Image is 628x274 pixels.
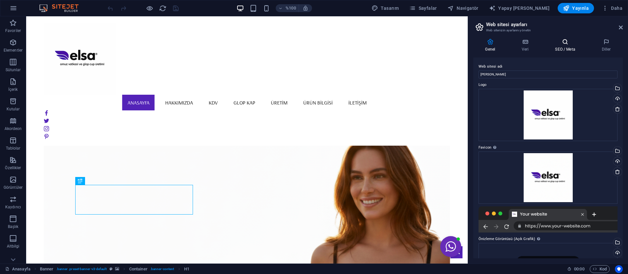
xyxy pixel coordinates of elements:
button: Daha [599,3,625,13]
font: : [579,266,580,271]
font: 00 [580,266,584,271]
font: Yapay [PERSON_NAME] [498,6,550,11]
span: . banner-content [150,265,174,273]
font: Web sitenizin ayarlarını yönetin [486,28,531,32]
h6: Oturum süresi [567,265,584,273]
nav: ekmek kırıntısı [40,265,190,273]
button: Kod [590,265,610,273]
font: Anasayfa [12,266,30,271]
font: Veri [522,47,529,52]
button: Sohbet penceresini aç [414,220,435,241]
button: yeniden yükle [159,4,166,12]
font: Başlık [8,224,19,229]
button: Sayfalar [407,3,440,13]
font: Kutular [7,107,20,111]
font: Logo [479,83,487,87]
font: Favicon [479,145,491,150]
font: Kod [600,266,607,271]
font: Akordeon [5,126,22,131]
font: Özellikler [5,166,21,170]
span: Banner [40,265,54,273]
button: Navigatör [445,3,481,13]
font: Tablolar [6,146,21,151]
font: %100 [286,6,296,10]
font: Sayfalar [419,6,437,11]
button: Yayınla [558,3,594,13]
font: Önizleme Görüntüsü (Açık Grafik) [479,237,535,241]
font: Genel [485,47,495,52]
font: Navigatör [457,6,479,11]
button: Yapay [PERSON_NAME] [486,3,552,13]
font: Web sitesi ayarları [486,22,527,27]
button: Önizleme modundan çıkıp düzenlemeye devam etmek için buraya tıklayın [146,4,153,12]
font: Görüntüler [4,185,23,190]
font: Altbilgi [7,244,20,249]
font: Tasarım [381,6,399,11]
button: %100 [276,4,299,12]
font: Web sitesi adı [479,64,502,69]
a: Seçimi iptal etmek için tıklayın. Sayfaları açmak için çift tıklayın. [5,265,30,273]
i: Sayfayı yeniden yükle [159,5,166,12]
button: Tasarım [369,3,401,13]
span: Click to select. Double-click to edit [184,265,189,273]
font: Kaydırıcı [5,205,21,209]
font: Yayınla [572,6,589,11]
font: Daha [611,6,622,11]
font: Favoriler [5,28,21,33]
font: Elementler [4,48,23,53]
input: İsim... [479,71,618,78]
i: Yeniden boyutlandırma sırasında seçilen cihaza uyacak şekilde yakınlaştırma seviyesi otomatik ola... [303,5,308,11]
font: Diller [602,47,611,52]
img: Editör Logosu [38,4,87,12]
font: SEO / Meta [555,47,575,52]
button: Kullanıcı merkezli [615,265,623,273]
font: İçerik [8,87,18,92]
span: . banner .preset-banner-v3-default [56,265,107,273]
font: 00 [574,266,579,271]
span: Click to select. Double-click to edit [129,265,148,273]
div: Tasarım (Ctrl+Alt+Y) [369,3,401,13]
div: elsalogo-os9lD3O69zE7T_iAHYdLfQ.png [479,89,618,141]
font: Sütunlar [6,68,21,72]
i: This element contains a background [115,267,119,271]
div: elsalogo-os9lD3O69zE7T_iAHYdLfQ-TcMsmnFs4WOm8x-0NUfX-A.png [479,152,618,204]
